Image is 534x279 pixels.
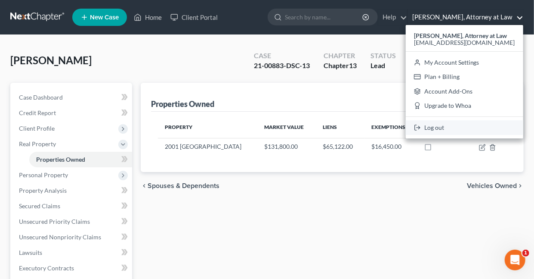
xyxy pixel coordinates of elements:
div: Chapter [324,51,357,61]
button: chevron_left Spouses & Dependents [141,182,219,189]
th: Exemptions [364,119,417,138]
a: Lawsuits [12,245,132,260]
a: Case Dashboard [12,90,132,105]
div: [PERSON_NAME], Attorney at Law [406,25,523,138]
span: [EMAIL_ADDRESS][DOMAIN_NAME] [414,39,515,46]
span: Property Analysis [19,187,67,194]
th: Liens [316,119,364,138]
div: Properties Owned [151,99,214,109]
button: Vehicles Owned chevron_right [467,182,524,189]
span: Credit Report [19,109,56,116]
a: Log out [406,120,523,135]
iframe: Intercom live chat [505,250,525,270]
a: [PERSON_NAME], Attorney at Law [408,9,523,25]
td: $131,800.00 [257,138,316,155]
div: Lead [370,61,396,71]
div: Case [254,51,310,61]
i: chevron_left [141,182,148,189]
a: Property Analysis [12,183,132,198]
a: Upgrade to Whoa [406,99,523,113]
strong: [PERSON_NAME], Attorney at Law [414,32,507,39]
a: Help [378,9,407,25]
span: Real Property [19,140,56,147]
span: Vehicles Owned [467,182,517,189]
a: My Account Settings [406,55,523,70]
th: Market Value [257,119,316,138]
span: Case Dashboard [19,94,63,101]
span: Unsecured Nonpriority Claims [19,233,101,241]
div: Chapter [324,61,357,71]
span: Secured Claims [19,202,60,210]
td: $65,122.00 [316,138,364,155]
span: Lawsuits [19,249,42,256]
a: Unsecured Priority Claims [12,214,132,229]
a: Credit Report [12,105,132,121]
i: chevron_right [517,182,524,189]
div: 21-00883-DSC-13 [254,61,310,71]
td: 2001 [GEOGRAPHIC_DATA] [158,138,257,155]
span: 13 [349,61,357,69]
a: Home [130,9,166,25]
span: Properties Owned [36,156,85,163]
input: Search by name... [285,9,364,25]
span: [PERSON_NAME] [10,54,92,66]
a: Executory Contracts [12,260,132,276]
td: $16,450.00 [364,138,417,155]
a: Account Add-Ons [406,84,523,99]
span: Personal Property [19,171,68,179]
a: Secured Claims [12,198,132,214]
span: Client Profile [19,125,55,132]
a: Plan + Billing [406,69,523,84]
span: Unsecured Priority Claims [19,218,90,225]
span: 1 [522,250,529,257]
div: Status [370,51,396,61]
span: Spouses & Dependents [148,182,219,189]
span: Executory Contracts [19,264,74,272]
a: Client Portal [166,9,222,25]
th: Property [158,119,257,138]
a: Properties Owned [29,152,132,167]
a: Unsecured Nonpriority Claims [12,229,132,245]
span: New Case [90,14,119,21]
